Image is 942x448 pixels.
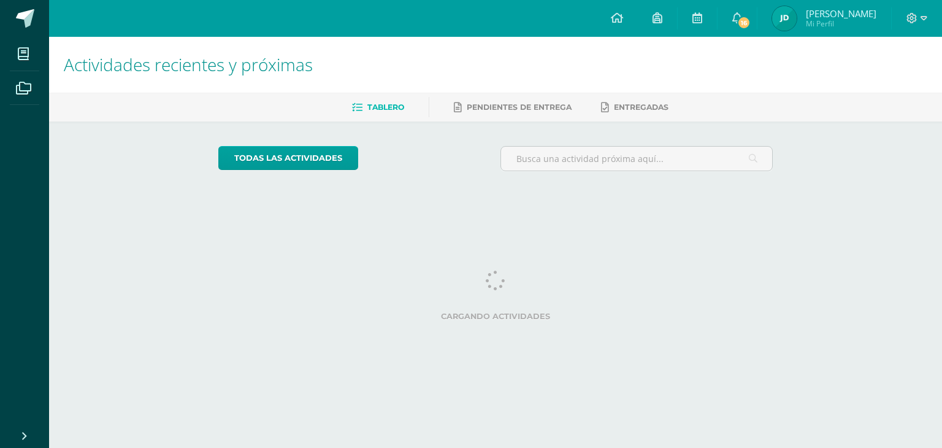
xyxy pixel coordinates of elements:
[601,98,668,117] a: Entregadas
[367,102,404,112] span: Tablero
[218,312,773,321] label: Cargando actividades
[501,147,773,171] input: Busca una actividad próxima aquí...
[218,146,358,170] a: todas las Actividades
[454,98,572,117] a: Pendientes de entrega
[64,53,313,76] span: Actividades recientes y próximas
[806,7,876,20] span: [PERSON_NAME]
[737,16,751,29] span: 16
[772,6,797,31] img: 7734d6d0eb7e71ebacd7ef8c2921503b.png
[352,98,404,117] a: Tablero
[614,102,668,112] span: Entregadas
[806,18,876,29] span: Mi Perfil
[467,102,572,112] span: Pendientes de entrega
